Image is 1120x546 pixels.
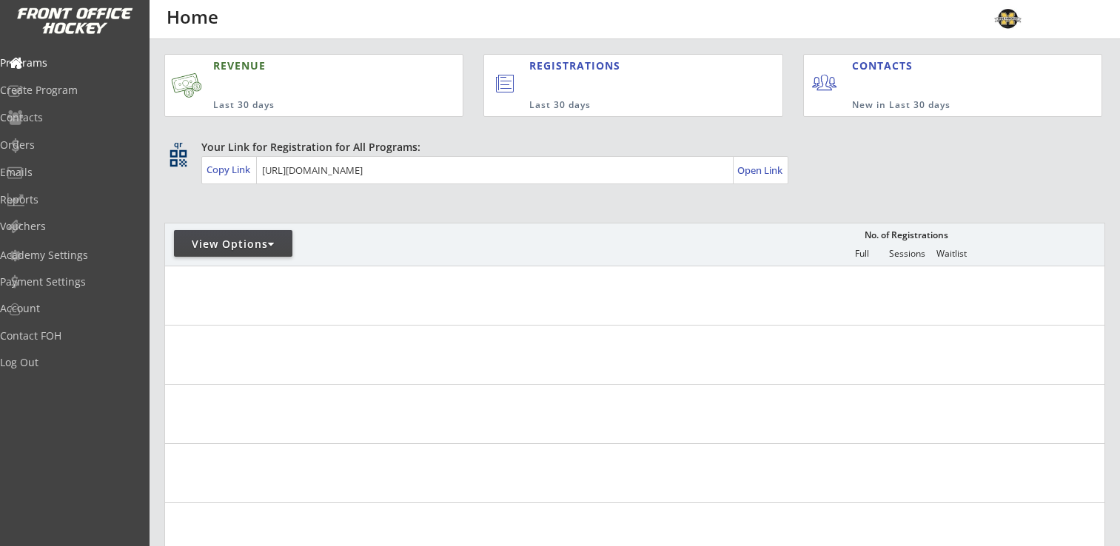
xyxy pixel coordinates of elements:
[860,230,952,240] div: No. of Registrations
[852,58,919,73] div: CONTACTS
[839,249,884,259] div: Full
[174,237,292,252] div: View Options
[885,249,929,259] div: Sessions
[167,147,190,169] button: qr_code
[207,163,253,176] div: Copy Link
[929,249,973,259] div: Waitlist
[737,160,784,181] a: Open Link
[201,140,1059,155] div: Your Link for Registration for All Programs:
[213,58,392,73] div: REVENUE
[169,140,187,149] div: qr
[852,99,1033,112] div: New in Last 30 days
[529,99,722,112] div: Last 30 days
[213,99,392,112] div: Last 30 days
[529,58,714,73] div: REGISTRATIONS
[737,164,784,177] div: Open Link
